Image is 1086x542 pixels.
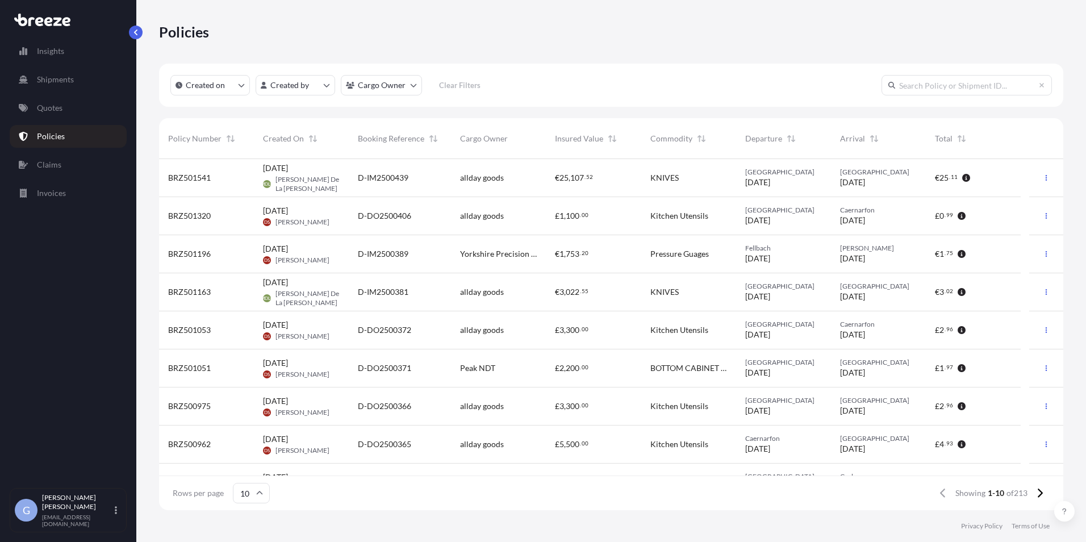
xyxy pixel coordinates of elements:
span: , [564,440,566,448]
p: Invoices [37,187,66,199]
span: Policy Number [168,133,222,144]
button: Sort [695,132,708,145]
span: . [580,327,581,331]
span: 107 [570,174,584,182]
span: allday goods [460,324,504,336]
span: BRZ500962 [168,439,211,450]
span: £ [935,440,939,448]
span: D-DO2500365 [358,439,411,450]
span: DS [264,369,270,380]
span: . [949,175,950,179]
button: cargoOwner Filter options [341,75,422,95]
span: Pressure Guages [650,248,709,260]
span: Insured Value [555,133,603,144]
span: [PERSON_NAME] [275,370,329,379]
p: Insights [37,45,64,57]
span: allday goods [460,439,504,450]
span: . [580,213,581,217]
span: 99 [946,213,953,217]
span: Showing [955,487,985,499]
span: Arrival [840,133,865,144]
span: Kitchen Utensils [650,210,708,222]
span: 00 [582,327,588,331]
span: £ [555,402,559,410]
span: 2 [559,364,564,372]
span: [GEOGRAPHIC_DATA] [745,168,822,177]
span: 00 [582,441,588,445]
span: 00 [582,403,588,407]
span: [PERSON_NAME] [275,218,329,227]
span: 3 [559,326,564,334]
span: 1 [939,364,944,372]
span: D-IM2500439 [358,172,408,184]
a: Insights [10,40,127,62]
span: [DATE] [263,472,288,483]
span: G [23,505,30,516]
span: Cargo Owner [460,133,508,144]
span: [GEOGRAPHIC_DATA] [745,358,822,367]
span: allday goods [460,401,504,412]
span: . [945,365,946,369]
span: [DATE] [263,319,288,331]
span: 97 [946,365,953,369]
button: Sort [867,132,881,145]
span: D-DO2500406 [358,210,411,222]
span: [DATE] [840,291,865,302]
span: [DATE] [840,215,865,226]
button: Sort [955,132,968,145]
span: [DATE] [263,243,288,255]
span: 300 [566,402,579,410]
a: Quotes [10,97,127,119]
span: £ [555,326,559,334]
p: Shipments [37,74,74,85]
span: [DATE] [840,405,865,416]
span: BOTTOM CABINET ENC 292 111223 [650,362,727,374]
span: D-DO2500371 [358,362,411,374]
span: 96 [946,403,953,407]
span: 02 [946,289,953,293]
span: [GEOGRAPHIC_DATA] [745,320,822,329]
span: [DATE] [745,215,770,226]
span: 55 [582,289,588,293]
p: [PERSON_NAME] [PERSON_NAME] [42,493,112,511]
span: 1-10 [988,487,1004,499]
span: [GEOGRAPHIC_DATA] [745,396,822,405]
span: 022 [566,288,579,296]
a: Terms of Use [1012,522,1050,531]
span: 3 [559,288,564,296]
a: Shipments [10,68,127,91]
span: [DATE] [263,277,288,288]
button: createdOn Filter options [170,75,250,95]
span: [DATE] [263,205,288,216]
span: Caernarfon [840,206,917,215]
span: Departure [745,133,782,144]
span: € [935,174,939,182]
span: [DATE] [263,395,288,407]
span: [GEOGRAPHIC_DATA] [840,358,917,367]
span: [PERSON_NAME] [840,244,917,253]
p: Policies [37,131,65,142]
span: D-IM2500389 [358,248,408,260]
span: [DATE] [840,367,865,378]
button: Clear Filters [428,76,491,94]
span: Kitchen Utensils [650,401,708,412]
span: € [555,174,559,182]
button: Sort [306,132,320,145]
span: Rows per page [173,487,224,499]
span: 300 [566,326,579,334]
span: £ [935,326,939,334]
span: . [580,289,581,293]
span: Commodity [650,133,692,144]
span: 52 [586,175,593,179]
span: . [945,441,946,445]
a: Policies [10,125,127,148]
p: [EMAIL_ADDRESS][DOMAIN_NAME] [42,514,112,527]
span: 0 [939,212,944,220]
span: £ [935,212,939,220]
p: Created on [186,80,225,91]
button: Sort [224,132,237,145]
span: MDLC [261,178,273,190]
span: € [555,288,559,296]
span: 5 [559,440,564,448]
